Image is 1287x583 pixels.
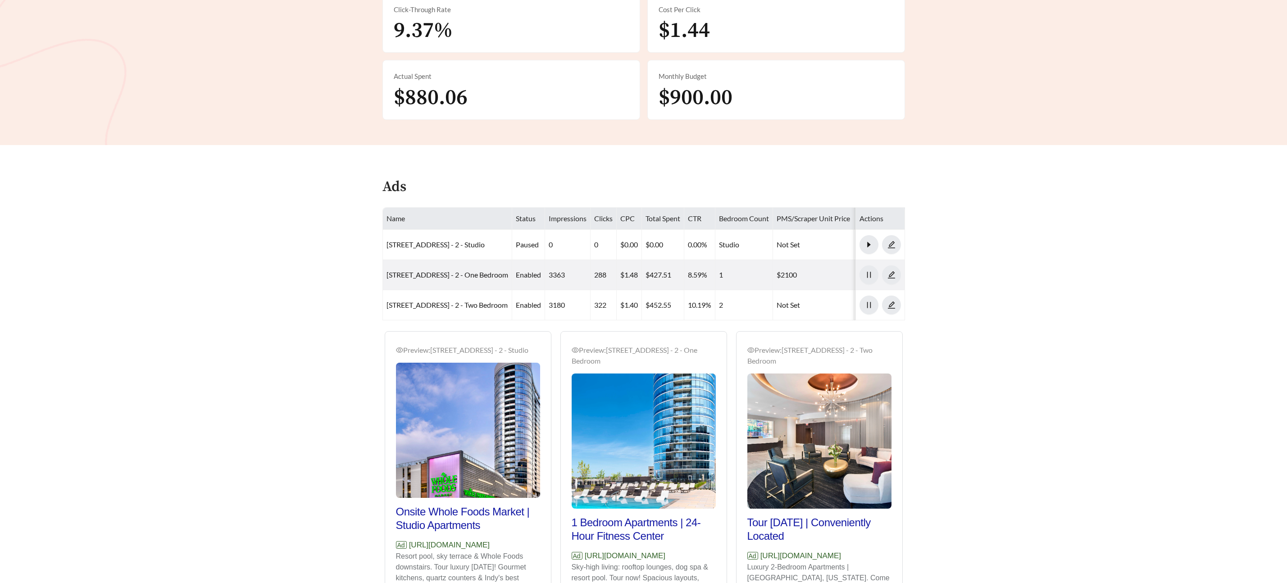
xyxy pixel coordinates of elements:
[394,5,629,15] div: Click-Through Rate
[545,290,591,320] td: 3180
[396,345,540,355] div: Preview: [STREET_ADDRESS] - 2 - Studio
[387,270,508,279] a: [STREET_ADDRESS] - 2 - One Bedroom
[591,260,617,290] td: 288
[684,260,715,290] td: 8.59%
[882,235,901,254] button: edit
[854,290,915,320] td: 770729328416
[860,241,878,249] span: caret-right
[860,265,878,284] button: pause
[882,265,901,284] button: edit
[773,208,854,230] th: PMS/Scraper Unit Price
[591,290,617,320] td: 322
[854,208,915,230] th: Responsive Ad Id
[396,541,407,549] span: Ad
[747,552,758,560] span: Ad
[394,84,468,111] span: $880.06
[715,290,773,320] td: 2
[642,230,684,260] td: $0.00
[773,260,854,290] td: $2100
[591,208,617,230] th: Clicks
[382,179,406,195] h4: Ads
[572,373,716,509] img: Preview_360 Market Square - 2 - One Bedroom
[684,230,715,260] td: 0.00%
[394,71,629,82] div: Actual Spent
[394,17,453,44] span: 9.37%
[572,346,579,354] span: eye
[396,505,540,532] h2: Onsite Whole Foods Market | Studio Apartments
[620,214,635,223] span: CPC
[396,539,540,551] p: [URL][DOMAIN_NAME]
[854,260,915,290] td: 770641871023
[882,241,900,249] span: edit
[882,270,901,279] a: edit
[684,290,715,320] td: 10.19%
[387,301,508,309] a: [STREET_ADDRESS] - 2 - Two Bedroom
[512,208,545,230] th: Status
[572,552,582,560] span: Ad
[882,296,901,314] button: edit
[773,290,854,320] td: Not Set
[856,208,905,230] th: Actions
[591,230,617,260] td: 0
[882,301,900,309] span: edit
[545,230,591,260] td: 0
[642,260,684,290] td: $427.51
[659,71,894,82] div: Monthly Budget
[747,516,891,543] h2: Tour [DATE] | Conveniently Located
[659,5,894,15] div: Cost Per Click
[383,208,512,230] th: Name
[545,208,591,230] th: Impressions
[715,260,773,290] td: 1
[747,550,891,562] p: [URL][DOMAIN_NAME]
[659,17,710,44] span: $1.44
[854,230,915,260] td: 770729314034
[572,550,716,562] p: [URL][DOMAIN_NAME]
[882,240,901,249] a: edit
[882,271,900,279] span: edit
[860,271,878,279] span: pause
[572,345,716,366] div: Preview: [STREET_ADDRESS] - 2 - One Bedroom
[715,208,773,230] th: Bedroom Count
[516,270,541,279] span: enabled
[617,260,642,290] td: $1.48
[860,301,878,309] span: pause
[688,214,701,223] span: CTR
[715,230,773,260] td: Studio
[642,208,684,230] th: Total Spent
[659,84,732,111] span: $900.00
[617,290,642,320] td: $1.40
[882,301,901,309] a: edit
[747,346,755,354] span: eye
[747,345,891,366] div: Preview: [STREET_ADDRESS] - 2 - Two Bedroom
[773,230,854,260] td: Not Set
[387,240,485,249] a: [STREET_ADDRESS] - 2 - Studio
[545,260,591,290] td: 3363
[860,235,878,254] button: caret-right
[396,346,403,354] span: eye
[516,240,539,249] span: paused
[860,296,878,314] button: pause
[617,230,642,260] td: $0.00
[747,373,891,509] img: Preview_360 Market Square - 2 - Two Bedroom
[642,290,684,320] td: $452.55
[572,516,716,543] h2: 1 Bedroom Apartments | 24-Hour Fitness Center
[396,363,540,498] img: Preview_360 Market Square - 2 - Studio
[516,301,541,309] span: enabled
